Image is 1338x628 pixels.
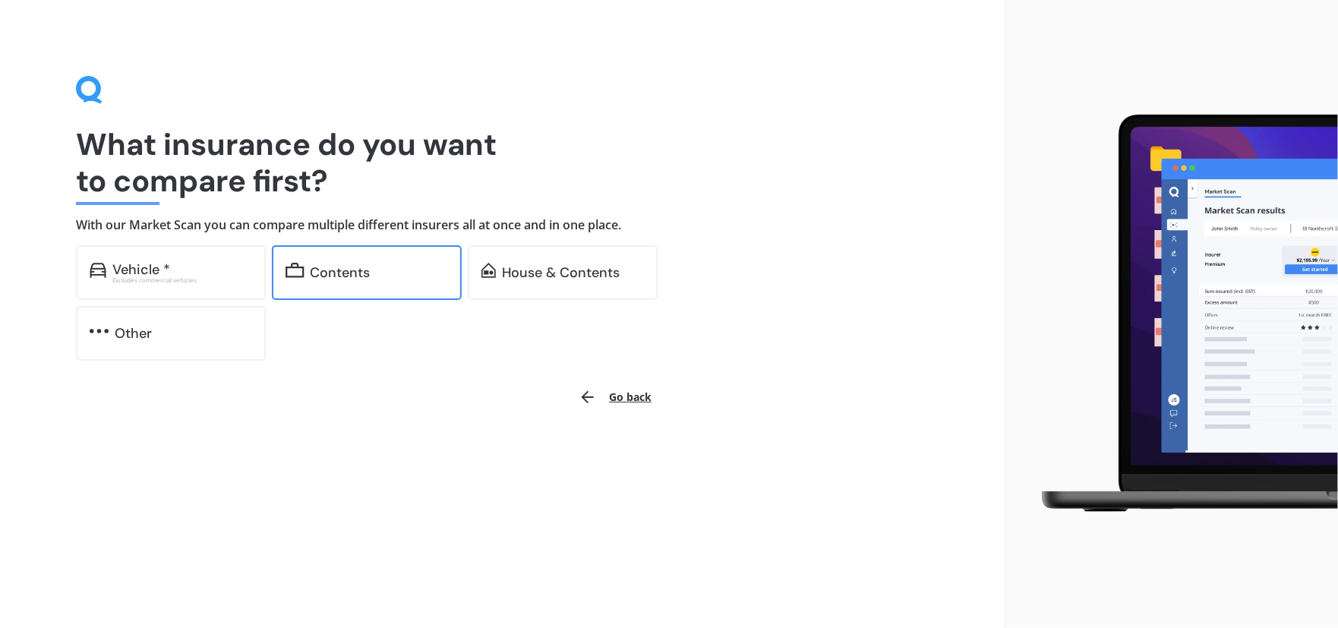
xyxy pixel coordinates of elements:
[286,263,305,278] img: content.01f40a52572271636b6f.svg
[570,379,661,415] button: Go back
[311,265,371,280] div: Contents
[76,126,928,199] h1: What insurance do you want to compare first?
[112,277,252,283] div: Excludes commercial vehicles
[481,263,496,278] img: home-and-contents.b802091223b8502ef2dd.svg
[115,326,152,341] div: Other
[112,262,170,277] div: Vehicle *
[76,217,928,233] h4: With our Market Scan you can compare multiple different insurers all at once and in one place.
[1020,106,1338,523] img: laptop.webp
[90,323,109,339] img: other.81dba5aafe580aa69f38.svg
[502,265,620,280] div: House & Contents
[90,263,106,278] img: car.f15378c7a67c060ca3f3.svg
